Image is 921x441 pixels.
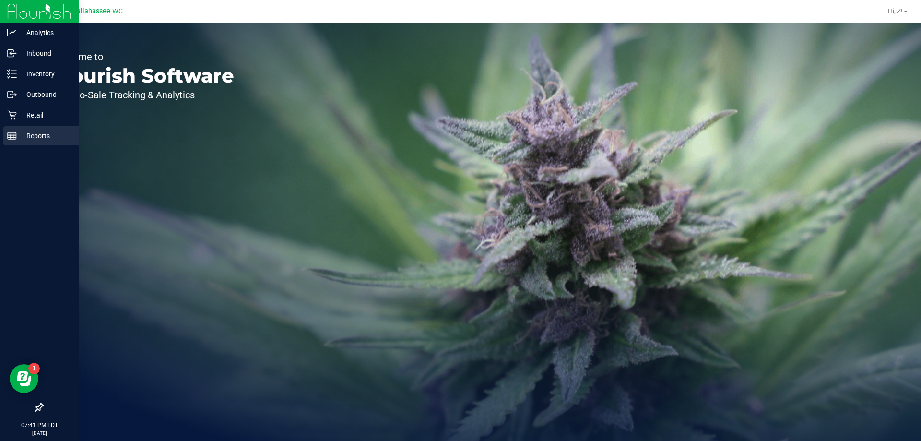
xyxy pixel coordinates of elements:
[52,52,234,61] p: Welcome to
[4,421,74,429] p: 07:41 PM EDT
[10,364,38,393] iframe: Resource center
[888,7,903,15] span: Hi, Z!
[7,28,17,37] inline-svg: Analytics
[7,69,17,79] inline-svg: Inventory
[52,90,234,100] p: Seed-to-Sale Tracking & Analytics
[7,131,17,141] inline-svg: Reports
[17,27,74,38] p: Analytics
[7,110,17,120] inline-svg: Retail
[17,68,74,80] p: Inventory
[17,89,74,100] p: Outbound
[17,48,74,59] p: Inbound
[73,7,123,15] span: Tallahassee WC
[17,130,74,142] p: Reports
[52,66,234,85] p: Flourish Software
[4,429,74,437] p: [DATE]
[17,109,74,121] p: Retail
[28,363,40,374] iframe: Resource center unread badge
[7,90,17,99] inline-svg: Outbound
[7,48,17,58] inline-svg: Inbound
